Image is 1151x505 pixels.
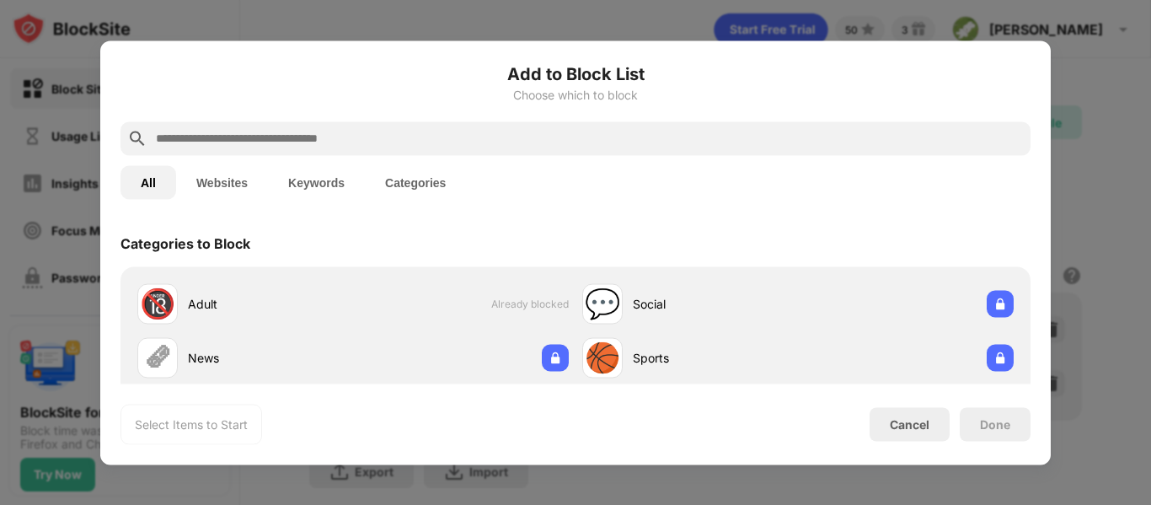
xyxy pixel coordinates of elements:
div: 🗞 [143,341,172,375]
div: 🔞 [140,287,175,321]
div: Done [980,417,1010,431]
span: Already blocked [491,298,569,310]
img: search.svg [127,128,147,148]
div: Adult [188,295,353,313]
div: Categories to Block [120,234,250,251]
div: Cancel [890,417,929,432]
div: Social [633,295,798,313]
button: Keywords [268,165,365,199]
div: Sports [633,349,798,367]
div: Choose which to block [120,88,1031,101]
div: Select Items to Start [135,416,248,432]
button: Websites [176,165,268,199]
div: News [188,349,353,367]
div: 💬 [585,287,620,321]
div: 🏀 [585,341,620,375]
button: All [120,165,176,199]
button: Categories [365,165,466,199]
h6: Add to Block List [120,61,1031,86]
